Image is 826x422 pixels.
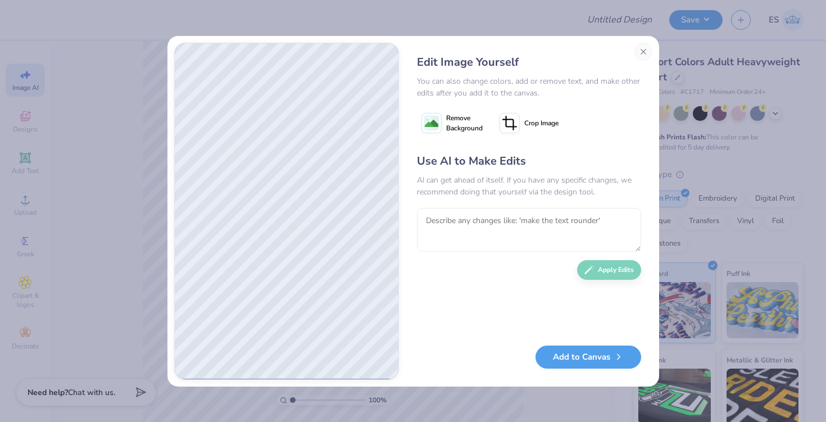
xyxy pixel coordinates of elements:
div: Use AI to Make Edits [417,153,641,170]
div: Edit Image Yourself [417,54,641,71]
button: Close [634,43,652,61]
span: Crop Image [524,118,559,128]
button: Add to Canvas [535,346,641,369]
div: AI can get ahead of itself. If you have any specific changes, we recommend doing that yourself vi... [417,174,641,198]
button: Crop Image [495,109,565,137]
button: Remove Background [417,109,487,137]
div: You can also change colors, add or remove text, and make other edits after you add it to the canvas. [417,75,641,99]
span: Remove Background [446,113,483,133]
